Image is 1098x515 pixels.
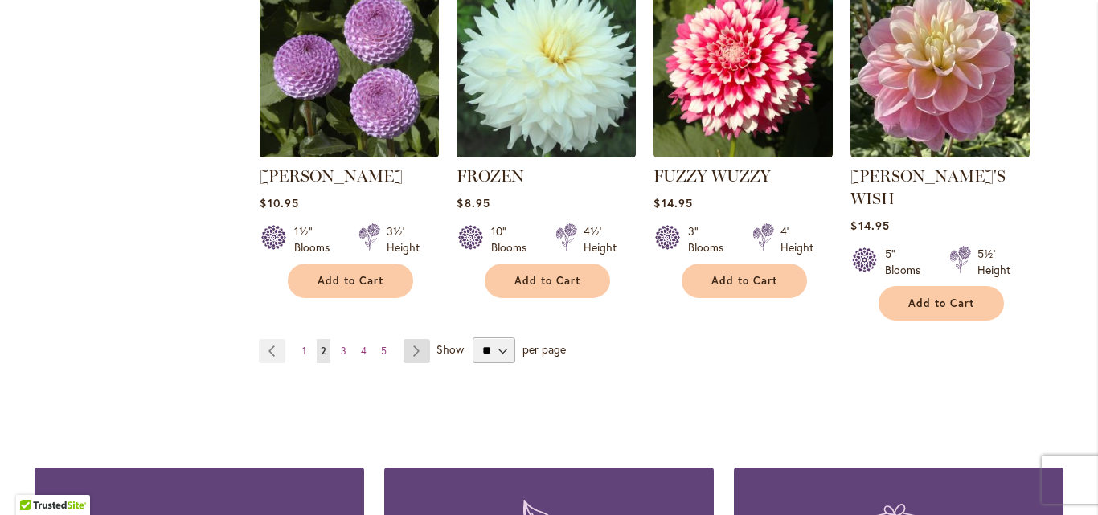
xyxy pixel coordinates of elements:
[457,145,636,161] a: Frozen
[653,166,771,186] a: FUZZY WUZZY
[377,339,391,363] a: 5
[514,274,580,288] span: Add to Cart
[885,246,930,278] div: 5" Blooms
[879,286,1004,321] button: Add to Cart
[260,166,403,186] a: [PERSON_NAME]
[337,339,350,363] a: 3
[457,195,490,210] span: $8.95
[294,223,339,255] div: 1½" Blooms
[457,166,524,186] a: FROZEN
[387,223,420,255] div: 3½' Height
[977,246,1010,278] div: 5½' Height
[908,296,974,310] span: Add to Cart
[653,145,833,161] a: FUZZY WUZZY
[436,341,464,357] span: Show
[318,274,383,288] span: Add to Cart
[682,264,807,298] button: Add to Cart
[12,458,57,503] iframe: Launch Accessibility Center
[381,345,387,357] span: 5
[522,341,566,357] span: per page
[485,264,610,298] button: Add to Cart
[850,166,1006,208] a: [PERSON_NAME]'S WISH
[321,345,326,357] span: 2
[357,339,371,363] a: 4
[302,345,306,357] span: 1
[288,264,413,298] button: Add to Cart
[298,339,310,363] a: 1
[260,195,298,210] span: $10.95
[653,195,692,210] span: $14.95
[584,223,617,255] div: 4½' Height
[711,274,777,288] span: Add to Cart
[850,145,1030,161] a: Gabbie's Wish
[260,145,439,161] a: FRANK HOLMES
[491,223,536,255] div: 10" Blooms
[780,223,813,255] div: 4' Height
[850,218,889,233] span: $14.95
[361,345,367,357] span: 4
[688,223,733,255] div: 3" Blooms
[341,345,346,357] span: 3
